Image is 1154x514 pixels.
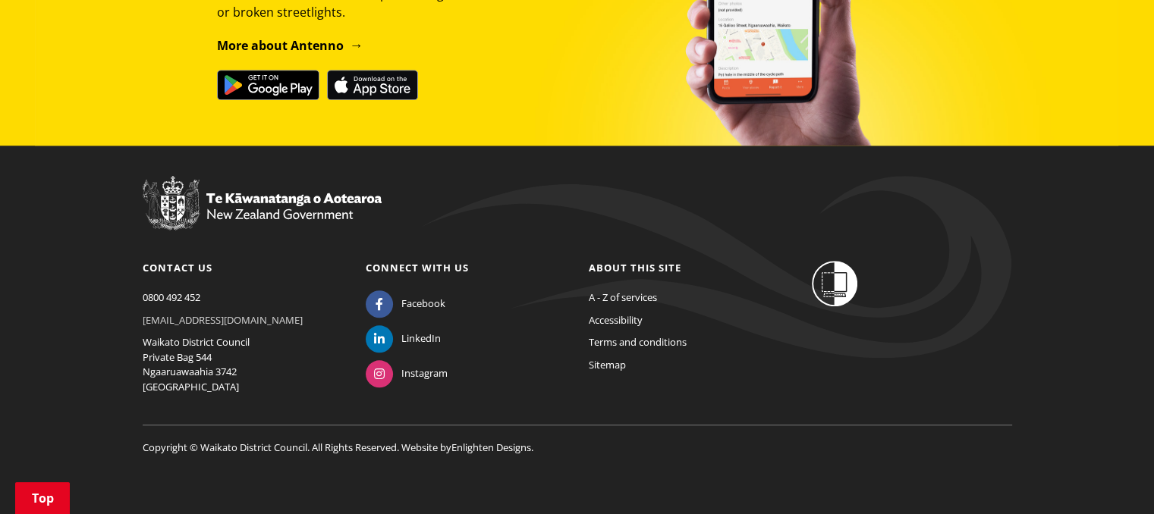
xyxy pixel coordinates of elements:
a: [EMAIL_ADDRESS][DOMAIN_NAME] [143,313,303,327]
a: 0800 492 452 [143,290,200,304]
a: LinkedIn [366,331,441,345]
a: Sitemap [589,358,626,371]
a: A - Z of services [589,290,657,304]
a: Enlighten Designs [451,440,531,454]
p: Waikato District Council Private Bag 544 Ngaaruawaahia 3742 [GEOGRAPHIC_DATA] [143,335,343,394]
a: Contact us [143,261,212,274]
p: Copyright © Waikato District Council. All Rights Reserved. Website by . [143,425,1012,456]
img: New Zealand Government [143,176,382,230]
a: Top [15,482,70,514]
a: More about Antenno [217,37,363,54]
a: New Zealand Government [143,210,382,224]
span: Instagram [401,366,448,381]
a: Connect with us [366,261,469,274]
span: Facebook [401,296,445,312]
a: Terms and conditions [589,335,687,349]
span: LinkedIn [401,331,441,346]
img: Download on the App Store [327,70,418,100]
a: Instagram [366,366,448,380]
img: Get it on Google Play [217,70,319,100]
img: Shielded [812,261,857,306]
a: Facebook [366,296,445,310]
iframe: Messenger Launcher [1084,450,1139,505]
a: About this site [589,261,681,274]
a: Accessibility [589,313,643,327]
